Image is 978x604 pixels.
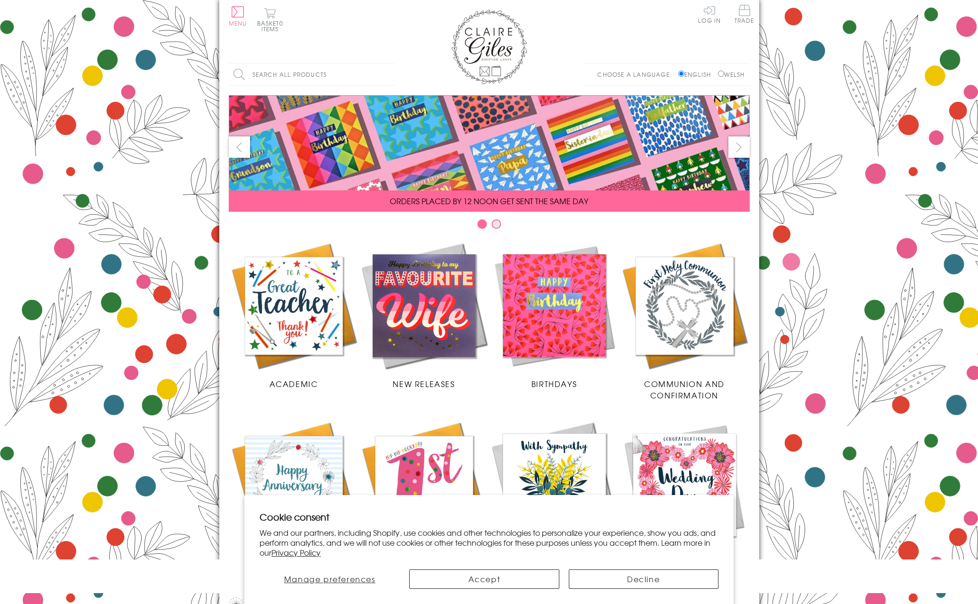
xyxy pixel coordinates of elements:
img: Claire Giles Greetings Cards [451,9,527,84]
button: prev [229,136,250,158]
button: Decline [569,569,718,589]
label: English [678,70,716,79]
input: English [678,71,684,77]
span: New Releases [393,378,455,389]
button: Carousel Page 1 (Current Slide) [477,219,487,229]
button: Menu [229,6,247,26]
a: Trade [735,5,754,25]
a: Wedding Occasions [619,420,750,568]
span: Menu [229,19,247,27]
a: Birthdays [489,241,619,389]
input: Welsh [718,71,724,77]
h2: Cookie consent [260,510,718,523]
a: Sympathy [489,420,619,568]
button: Manage preferences [260,569,400,589]
a: Log In [698,5,721,23]
span: Manage preferences [284,573,376,585]
span: 0 items [261,19,283,33]
button: next [728,136,750,158]
p: Choose a language: [597,70,676,79]
button: Accept [409,569,559,589]
span: Communion and Confirmation [644,378,725,401]
button: Basket0 items [257,8,283,32]
input: Search [385,64,395,85]
a: New Releases [359,241,489,389]
span: Academic [269,378,318,389]
a: Anniversary [229,420,359,568]
button: Carousel Page 2 [492,219,501,229]
input: Search all products [229,64,395,85]
span: ORDERS PLACED BY 12 NOON GET SENT THE SAME DAY [390,195,588,207]
p: We and our partners, including Shopify, use cookies and other technologies to personalize your ex... [260,528,718,557]
div: Carousel Pagination [229,219,750,234]
label: Welsh [718,70,745,79]
a: Privacy Policy [271,547,321,558]
a: Age Cards [359,420,489,568]
span: Birthdays [531,378,577,389]
a: Communion and Confirmation [619,241,750,401]
a: Academic [229,241,359,389]
span: Trade [735,5,754,23]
